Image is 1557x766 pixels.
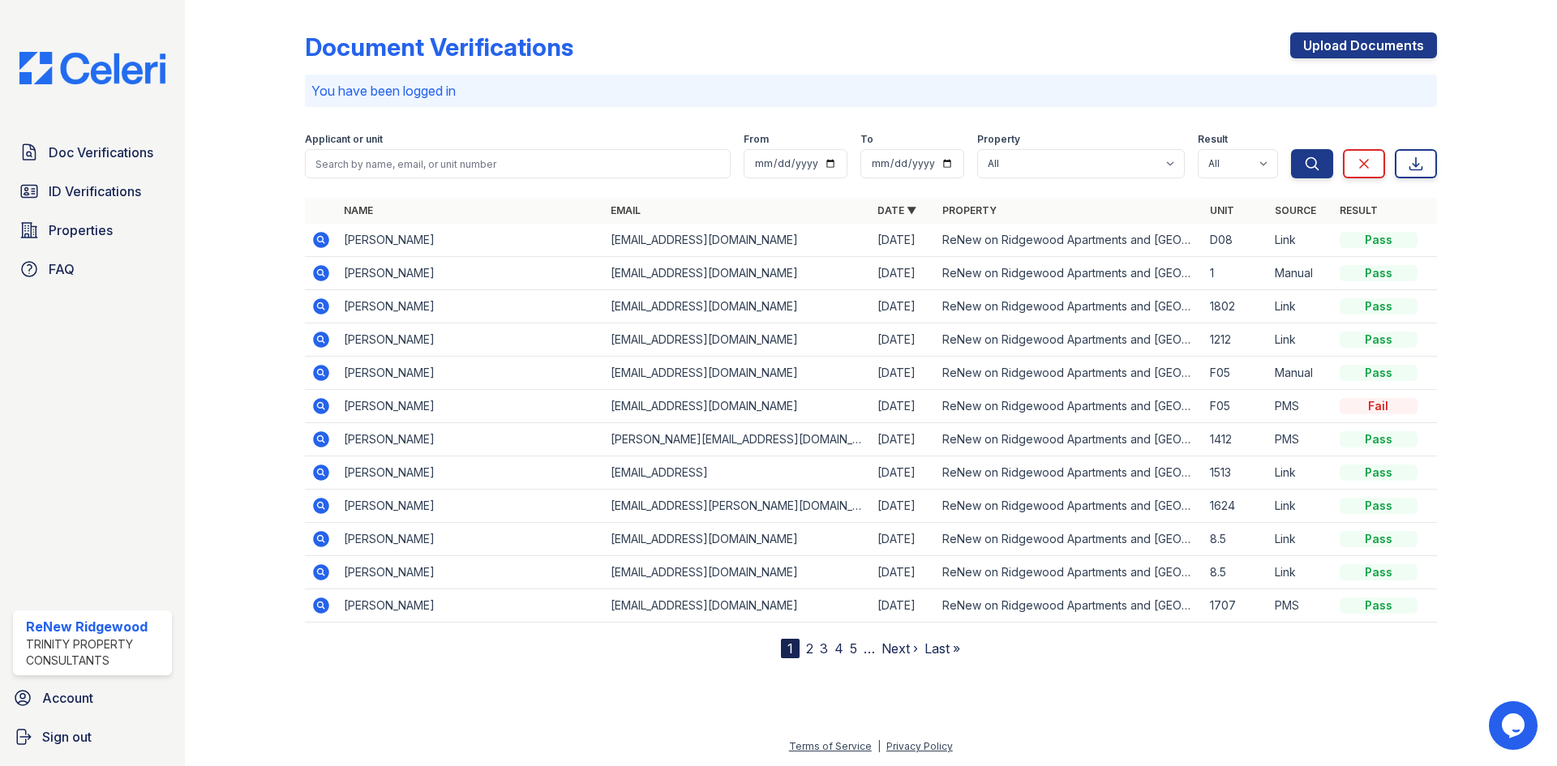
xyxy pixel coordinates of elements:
span: Account [42,688,93,708]
td: ReNew on Ridgewood Apartments and [GEOGRAPHIC_DATA] [936,290,1203,323]
td: [PERSON_NAME] [337,323,604,357]
a: Upload Documents [1290,32,1437,58]
td: [PERSON_NAME] [337,390,604,423]
a: 2 [806,640,813,657]
span: FAQ [49,259,75,279]
label: Property [977,133,1020,146]
td: PMS [1268,589,1333,623]
td: 1624 [1203,490,1268,523]
label: Result [1198,133,1228,146]
td: ReNew on Ridgewood Apartments and [GEOGRAPHIC_DATA] [936,257,1203,290]
label: From [744,133,769,146]
td: [EMAIL_ADDRESS] [604,456,871,490]
a: Unit [1210,204,1234,216]
td: 1412 [1203,423,1268,456]
td: Link [1268,490,1333,523]
td: [PERSON_NAME] [337,290,604,323]
a: Privacy Policy [886,740,953,752]
td: Link [1268,323,1333,357]
td: ReNew on Ridgewood Apartments and [GEOGRAPHIC_DATA] [936,556,1203,589]
div: Pass [1340,564,1418,580]
td: [EMAIL_ADDRESS][PERSON_NAME][DOMAIN_NAME] [604,490,871,523]
td: [PERSON_NAME] [337,490,604,523]
div: Pass [1340,464,1418,481]
a: Property [942,204,997,216]
td: D08 [1203,224,1268,257]
td: [EMAIL_ADDRESS][DOMAIN_NAME] [604,224,871,257]
td: [PERSON_NAME] [337,589,604,623]
td: ReNew on Ridgewood Apartments and [GEOGRAPHIC_DATA] [936,456,1203,490]
div: Pass [1340,498,1418,514]
td: Link [1268,523,1333,556]
a: 4 [834,640,843,657]
td: ReNew on Ridgewood Apartments and [GEOGRAPHIC_DATA] [936,390,1203,423]
td: ReNew on Ridgewood Apartments and [GEOGRAPHIC_DATA] [936,357,1203,390]
div: Pass [1340,332,1418,348]
a: Date ▼ [877,204,916,216]
td: ReNew on Ridgewood Apartments and [GEOGRAPHIC_DATA] [936,423,1203,456]
a: Sign out [6,721,178,753]
td: [DATE] [871,290,936,323]
td: ReNew on Ridgewood Apartments and [GEOGRAPHIC_DATA] [936,224,1203,257]
img: CE_Logo_Blue-a8612792a0a2168367f1c8372b55b34899dd931a85d93a1a3d3e32e68fde9ad4.png [6,52,178,84]
td: 8.5 [1203,556,1268,589]
div: ReNew Ridgewood [26,617,165,636]
a: Doc Verifications [13,136,172,169]
td: [DATE] [871,423,936,456]
div: Pass [1340,232,1418,248]
span: ID Verifications [49,182,141,201]
td: 1 [1203,257,1268,290]
div: Trinity Property Consultants [26,636,165,669]
input: Search by name, email, or unit number [305,149,731,178]
td: [DATE] [871,257,936,290]
td: [DATE] [871,589,936,623]
td: 1513 [1203,456,1268,490]
td: [EMAIL_ADDRESS][DOMAIN_NAME] [604,556,871,589]
span: Sign out [42,727,92,747]
div: Pass [1340,265,1418,281]
td: PMS [1268,423,1333,456]
td: [PERSON_NAME] [337,257,604,290]
td: 8.5 [1203,523,1268,556]
a: Name [344,204,373,216]
td: Manual [1268,257,1333,290]
a: Properties [13,214,172,246]
div: Fail [1340,398,1418,414]
a: Account [6,682,178,714]
iframe: chat widget [1489,701,1541,750]
a: ID Verifications [13,175,172,208]
a: Source [1275,204,1316,216]
td: [EMAIL_ADDRESS][DOMAIN_NAME] [604,523,871,556]
div: 1 [781,639,800,658]
a: 3 [820,640,828,657]
div: Pass [1340,298,1418,315]
td: Link [1268,224,1333,257]
td: [DATE] [871,490,936,523]
td: ReNew on Ridgewood Apartments and [GEOGRAPHIC_DATA] [936,490,1203,523]
td: [EMAIL_ADDRESS][DOMAIN_NAME] [604,390,871,423]
td: [PERSON_NAME] [337,556,604,589]
td: [EMAIL_ADDRESS][DOMAIN_NAME] [604,257,871,290]
td: [DATE] [871,390,936,423]
span: Properties [49,220,113,240]
a: Terms of Service [789,740,872,752]
a: Last » [924,640,960,657]
td: [DATE] [871,456,936,490]
a: Next › [881,640,918,657]
td: F05 [1203,357,1268,390]
div: Pass [1340,531,1418,547]
a: 5 [850,640,857,657]
td: [PERSON_NAME] [337,523,604,556]
label: To [860,133,873,146]
td: [PERSON_NAME][EMAIL_ADDRESS][DOMAIN_NAME] [604,423,871,456]
a: Email [611,204,641,216]
td: Manual [1268,357,1333,390]
span: … [864,639,875,658]
div: Pass [1340,597,1418,614]
div: Document Verifications [305,32,573,62]
td: Link [1268,456,1333,490]
td: [EMAIL_ADDRESS][DOMAIN_NAME] [604,589,871,623]
label: Applicant or unit [305,133,383,146]
a: Result [1340,204,1378,216]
